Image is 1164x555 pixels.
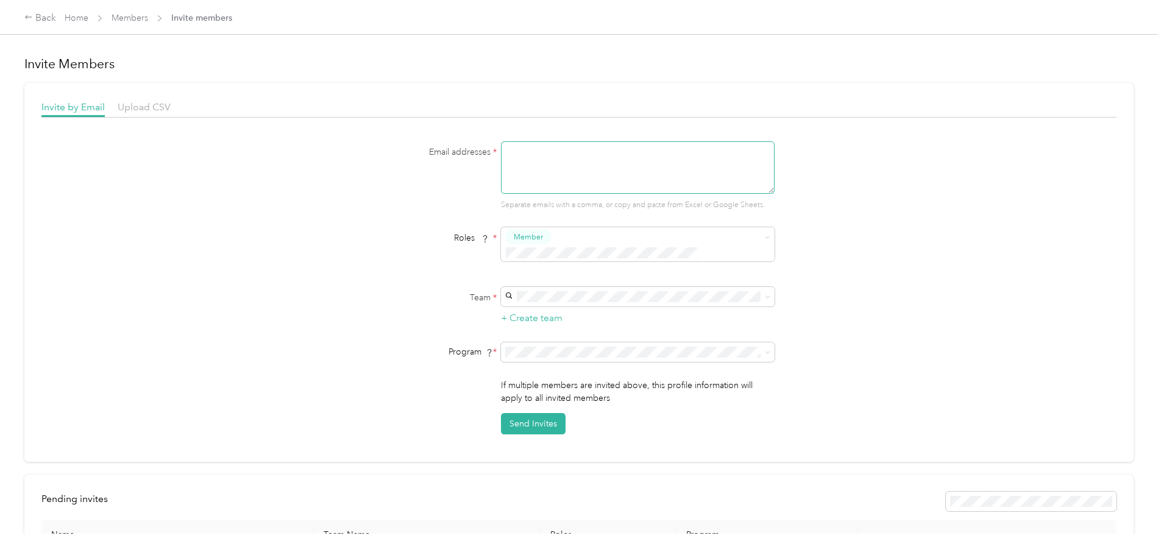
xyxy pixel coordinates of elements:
[118,101,171,113] span: Upload CSV
[24,55,1134,72] h1: Invite Members
[514,232,543,242] span: Member
[450,228,493,247] span: Roles
[946,492,1116,511] div: Resend all invitations
[505,230,552,245] button: Member
[676,520,858,550] th: Program
[344,345,497,358] div: Program
[501,379,775,405] p: If multiple members are invited above, this profile information will apply to all invited members
[1096,487,1164,555] iframe: Everlance-gr Chat Button Frame
[65,13,88,23] a: Home
[344,146,497,158] label: Email addresses
[171,12,232,24] span: Invite members
[501,311,562,326] button: + Create team
[344,291,497,304] label: Team
[41,101,105,113] span: Invite by Email
[501,413,566,434] button: Send Invites
[112,13,148,23] a: Members
[24,11,56,26] div: Back
[41,520,314,550] th: Name
[501,200,775,211] p: Separate emails with a comma, or copy and paste from Excel or Google Sheets.
[41,492,116,511] div: left-menu
[41,493,108,504] span: Pending invites
[314,520,541,550] th: Team Name
[41,492,1116,511] div: info-bar
[541,520,676,550] th: Roles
